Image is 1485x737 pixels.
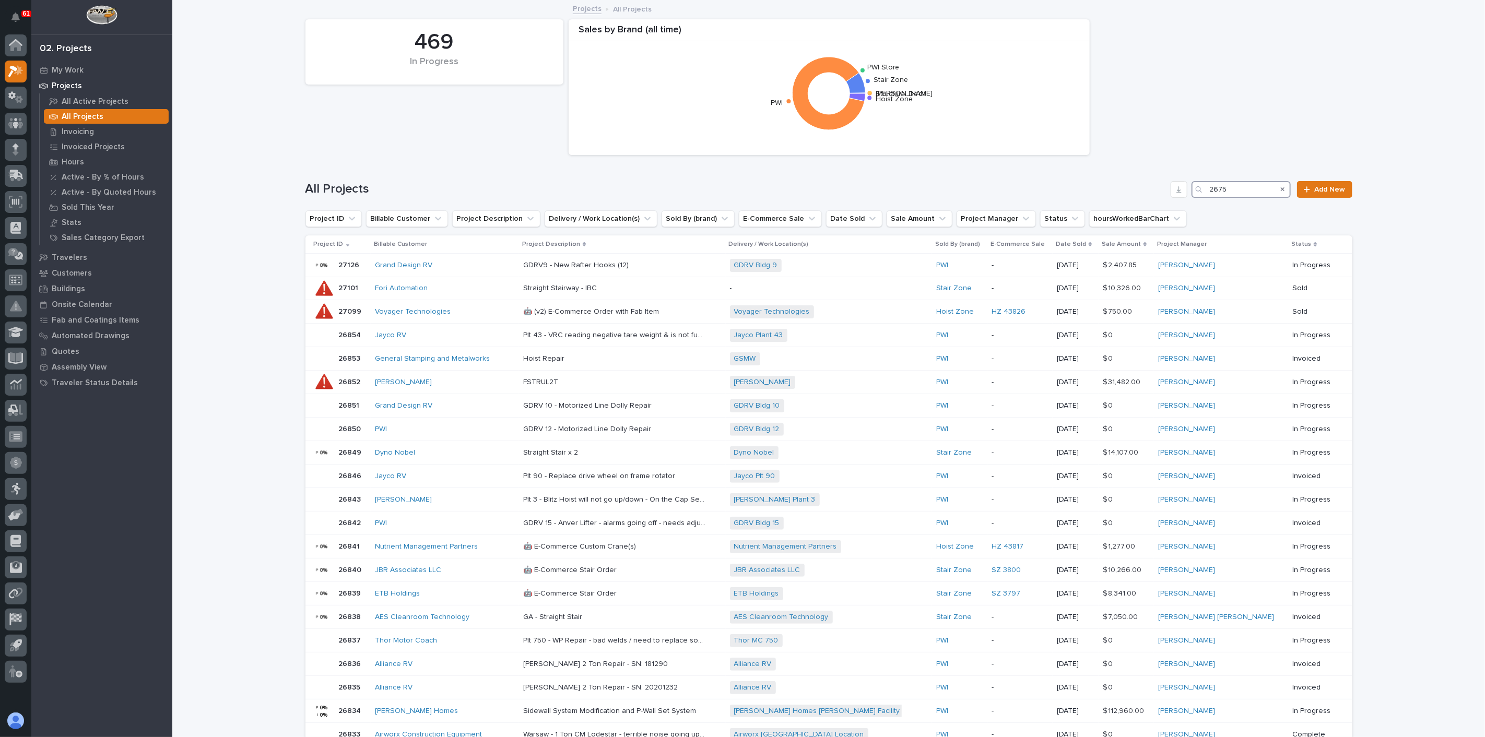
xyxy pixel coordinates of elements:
[1057,636,1094,645] p: [DATE]
[1292,261,1335,270] p: In Progress
[1057,542,1094,551] p: [DATE]
[1292,613,1335,622] p: Invoiced
[339,446,364,457] p: 26849
[52,284,85,294] p: Buildings
[1103,399,1115,410] p: $ 0
[523,352,567,363] p: Hoist Repair
[1158,425,1215,434] a: [PERSON_NAME]
[339,681,363,692] p: 26835
[1057,472,1094,481] p: [DATE]
[734,425,780,434] a: GDRV Bldg 12
[52,253,87,263] p: Travelers
[1292,660,1335,669] p: Invoiced
[523,611,584,622] p: GA - Straight Stair
[936,566,972,575] a: Stair Zone
[62,173,144,182] p: Active - By % of Hours
[305,465,1352,488] tr: 2684626846 Jayco RV Plt 90 - Replace drive wheel on frame rotatorPlt 90 - Replace drive wheel on ...
[305,582,1352,605] tr: 2683926839 ETB Holdings 🤖 E-Commerce Stair Order🤖 E-Commerce Stair Order ETB Holdings Stair Zone ...
[1103,259,1139,270] p: $ 2,407.85
[1057,448,1094,457] p: [DATE]
[1057,307,1094,316] p: [DATE]
[523,587,619,598] p: 🤖 E-Commerce Stair Order
[1292,707,1335,716] p: In Progress
[734,307,810,316] a: Voyager Technologies
[992,613,1048,622] p: -
[992,660,1048,669] p: -
[1089,210,1187,227] button: hoursWorkedBarChart
[375,495,432,504] a: [PERSON_NAME]
[305,394,1352,418] tr: 2685126851 Grand Design RV GDRV 10 - Motorized Line Dolly RepairGDRV 10 - Motorized Line Dolly Re...
[1103,282,1143,293] p: $ 10,326.00
[339,564,364,575] p: 26840
[734,495,816,504] a: [PERSON_NAME] Plant 3
[936,683,948,692] a: PWI
[992,566,1021,575] a: SZ 3800
[323,56,546,78] div: In Progress
[573,2,602,14] a: Projects
[992,448,1048,457] p: -
[1158,707,1215,716] a: [PERSON_NAME]
[1158,284,1215,293] a: [PERSON_NAME]
[734,707,900,716] a: [PERSON_NAME] Homes [PERSON_NAME] Facility
[62,203,114,212] p: Sold This Year
[305,418,1352,441] tr: 2685026850 PWI GDRV 12 - Motorized Line Dolly RepairGDRV 12 - Motorized Line Dolly Repair GDRV Bl...
[1292,448,1335,457] p: In Progress
[826,210,882,227] button: Date Sold
[339,423,363,434] p: 26850
[305,512,1352,535] tr: 2684226842 PWI GDRV 15 - Anver Lifter - alarms going off - needs adjustedGDRV 15 - Anver Lifter -...
[992,472,1048,481] p: -
[1103,611,1140,622] p: $ 7,050.00
[1057,707,1094,716] p: [DATE]
[31,312,172,328] a: Fab and Coatings Items
[1158,589,1215,598] a: [PERSON_NAME]
[1158,307,1215,316] a: [PERSON_NAME]
[523,423,653,434] p: GDRV 12 - Motorized Line Dolly Repair
[936,261,948,270] a: PWI
[375,613,469,622] a: AES Cleanroom Technology
[31,249,172,265] a: Travelers
[1103,587,1138,598] p: $ 8,341.00
[1158,354,1215,363] a: [PERSON_NAME]
[86,5,117,25] img: Workspace Logo
[305,324,1352,347] tr: 2685426854 Jayco RV Plt 43 - VRC reading negative tare weight & is not functioning at this timePl...
[523,564,619,575] p: 🤖 E-Commerce Stair Order
[1103,681,1115,692] p: $ 0
[339,399,362,410] p: 26851
[305,254,1352,277] tr: 2712627126 Grand Design RV GDRV9 - New Rafter Hooks (12)GDRV9 - New Rafter Hooks (12) GDRV Bldg 9...
[1158,378,1215,387] a: [PERSON_NAME]
[523,259,631,270] p: GDRV9 - New Rafter Hooks (12)
[305,488,1352,512] tr: 2684326843 [PERSON_NAME] Plt 3 - Blitz Hoist will not go up/down - On the Cap Set System with the...
[339,352,363,363] p: 26853
[62,233,145,243] p: Sales Category Export
[734,472,775,481] a: Jayco Plt 90
[1057,425,1094,434] p: [DATE]
[992,425,1048,434] p: -
[1158,519,1215,528] a: [PERSON_NAME]
[523,517,708,528] p: GDRV 15 - Anver Lifter - alarms going off - needs adjusted
[375,331,406,340] a: Jayco RV
[874,76,909,84] text: Stair Zone
[31,296,172,312] a: Onsite Calendar
[305,605,1352,629] tr: 2683826838 AES Cleanroom Technology GA - Straight StairGA - Straight Stair AES Cleanroom Technolo...
[992,589,1020,598] a: SZ 3797
[1057,495,1094,504] p: [DATE]
[1057,683,1094,692] p: [DATE]
[1057,401,1094,410] p: [DATE]
[1103,493,1115,504] p: $ 0
[1057,660,1094,669] p: [DATE]
[1292,354,1335,363] p: Invoiced
[1292,519,1335,528] p: Invoiced
[1158,566,1215,575] a: [PERSON_NAME]
[305,371,1352,394] tr: 2685226852 [PERSON_NAME] FSTRUL2TFSTRUL2T [PERSON_NAME] PWI -[DATE]$ 31,482.00$ 31,482.00 [PERSON...
[375,566,441,575] a: JBR Associates LLC
[52,316,139,325] p: Fab and Coatings Items
[1292,542,1335,551] p: In Progress
[62,97,128,106] p: All Active Projects
[1292,683,1335,692] p: Invoiced
[523,329,708,340] p: Plt 43 - VRC reading negative tare weight & is not functioning at this time
[305,277,1352,300] tr: 2710127101 Fori Automation Straight Stairway - IBCStraight Stairway - IBC -Stair Zone -[DATE]$ 10...
[569,25,1090,42] div: Sales by Brand (all time)
[52,66,84,75] p: My Work
[31,328,172,343] a: Automated Drawings
[323,29,546,55] div: 469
